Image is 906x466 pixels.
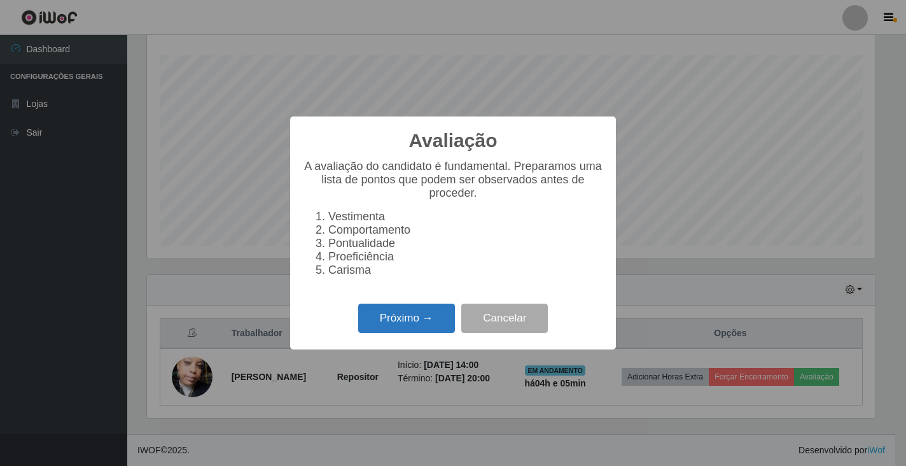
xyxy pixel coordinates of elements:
[328,210,603,223] li: Vestimenta
[328,237,603,250] li: Pontualidade
[461,304,548,334] button: Cancelar
[328,250,603,264] li: Proeficiência
[328,223,603,237] li: Comportamento
[358,304,455,334] button: Próximo →
[328,264,603,277] li: Carisma
[409,129,498,152] h2: Avaliação
[303,160,603,200] p: A avaliação do candidato é fundamental. Preparamos uma lista de pontos que podem ser observados a...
